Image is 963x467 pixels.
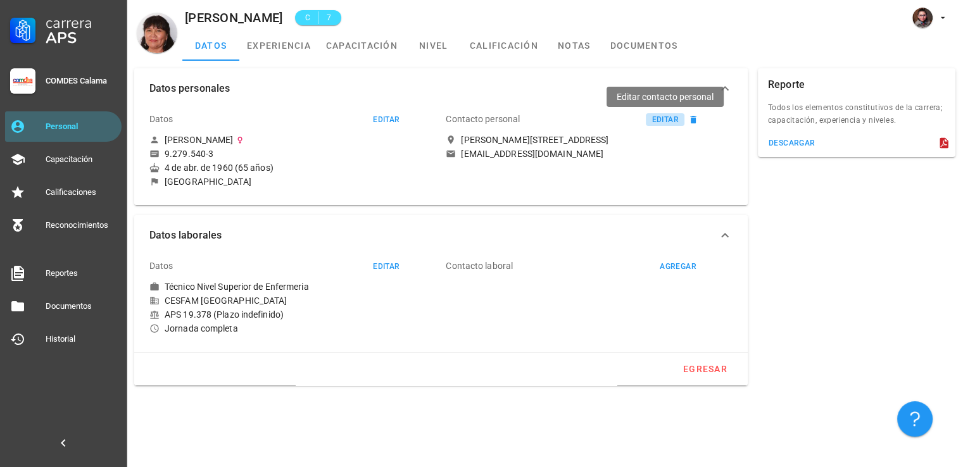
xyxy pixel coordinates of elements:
[446,251,513,281] div: Contacto laboral
[405,30,462,61] a: nivel
[149,80,717,97] span: Datos personales
[149,251,173,281] div: Datos
[46,76,116,86] div: COMDES Calama
[677,358,733,380] button: egresar
[149,162,436,173] div: 4 de abr. de 1960 (65 años)
[462,30,546,61] a: calificación
[683,364,727,374] div: egresar
[446,148,732,159] a: [EMAIL_ADDRESS][DOMAIN_NAME]
[372,262,400,271] div: editar
[165,148,213,159] div: 9.279.540-3
[134,68,748,109] button: Datos personales
[367,113,405,126] button: editar
[46,301,116,311] div: Documentos
[149,295,436,306] div: CESFAM [GEOGRAPHIC_DATA]
[137,13,177,53] div: avatar
[149,227,717,244] span: Datos laborales
[46,187,116,197] div: Calificaciones
[134,215,748,256] button: Datos laborales
[303,11,313,24] span: C
[46,220,116,230] div: Reconocimientos
[185,11,282,25] div: [PERSON_NAME]
[646,113,684,126] button: editar
[768,68,805,101] div: Reporte
[165,176,251,187] div: [GEOGRAPHIC_DATA]
[461,134,608,146] div: [PERSON_NAME][STREET_ADDRESS]
[5,144,122,175] a: Capacitación
[149,104,173,134] div: Datos
[5,291,122,321] a: Documentos
[149,323,436,334] div: Jornada completa
[46,268,116,278] div: Reportes
[149,309,436,320] div: APS 19.378 (Plazo indefinido)
[367,260,405,273] button: editar
[46,334,116,344] div: Historial
[5,324,122,354] a: Historial
[758,101,955,134] div: Todos los elementos constitutivos de la carrera; capacitación, experiencia y niveles.
[763,134,821,152] button: descargar
[912,8,933,28] div: avatar
[46,154,116,165] div: Capacitación
[5,177,122,208] a: Calificaciones
[318,30,405,61] a: capacitación
[5,258,122,289] a: Reportes
[182,30,239,61] a: datos
[46,30,116,46] div: APS
[651,115,678,124] div: editar
[546,30,603,61] a: notas
[165,134,233,146] div: [PERSON_NAME]
[372,115,400,124] div: editar
[768,139,815,147] div: descargar
[324,11,334,24] span: 7
[5,210,122,240] a: Reconocimientos
[446,104,520,134] div: Contacto personal
[659,262,696,271] div: agregar
[5,111,122,142] a: Personal
[461,148,603,159] div: [EMAIL_ADDRESS][DOMAIN_NAME]
[46,121,116,132] div: Personal
[603,30,686,61] a: documentos
[653,260,702,273] button: agregar
[239,30,318,61] a: experiencia
[165,281,309,292] div: Técnico Nivel Superior de Enfermeria
[46,15,116,30] div: Carrera
[446,134,732,146] a: [PERSON_NAME][STREET_ADDRESS]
